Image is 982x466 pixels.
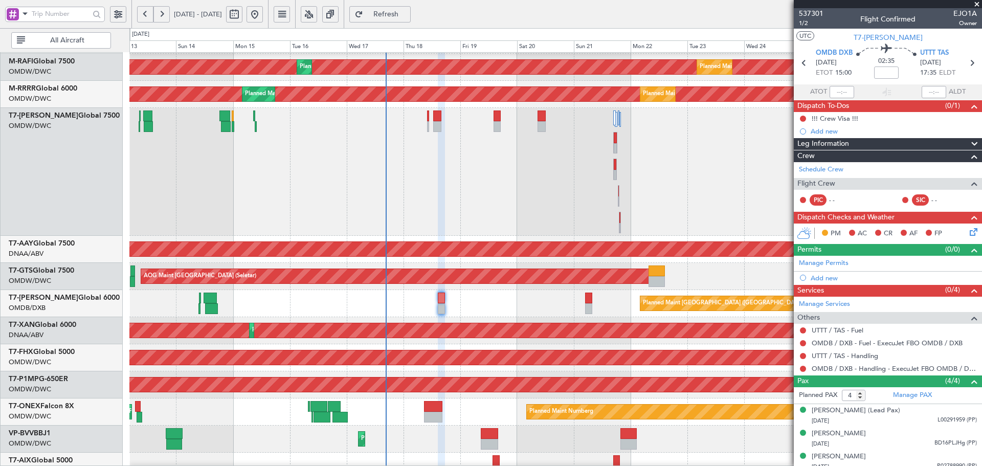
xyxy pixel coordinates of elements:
a: OMDB / DXB - Fuel - ExecuJet FBO OMDB / DXB [812,339,963,347]
div: Planned Maint Dubai (Al Maktoum Intl) [361,431,462,447]
div: Planned Maint Nurnberg [529,404,593,419]
a: OMDW/DWC [9,439,51,448]
div: Planned Maint Dubai (Al Maktoum Intl) [643,86,744,102]
span: Pax [797,375,809,387]
div: !!! Crew Visa !!! [812,114,858,123]
div: SIC [912,194,929,206]
span: ETOT [816,68,833,78]
div: Wed 17 [347,40,404,53]
a: OMDW/DWC [9,67,51,76]
span: (0/1) [945,100,960,111]
span: [DATE] - [DATE] [174,10,222,19]
div: Planned Maint Dubai (Al Maktoum Intl) [700,59,800,75]
a: DNAA/ABV [9,249,43,258]
span: T7-AAY [9,240,33,247]
div: Tue 16 [290,40,347,53]
a: T7-[PERSON_NAME]Global 6000 [9,294,120,301]
a: OMDW/DWC [9,412,51,421]
span: ALDT [949,87,966,97]
span: L00291959 (PP) [938,416,977,425]
span: T7-FHX [9,348,33,356]
div: Planned Maint Dubai (Al Maktoum Intl) [129,404,230,419]
button: All Aircraft [11,32,111,49]
a: OMDW/DWC [9,121,51,130]
span: OMDB DXB [816,48,853,58]
div: Sat 13 [119,40,176,53]
label: Planned PAX [799,390,837,401]
div: Tue 23 [687,40,744,53]
span: UTTT TAS [920,48,949,58]
a: OMDB / DXB - Handling - ExecuJet FBO OMDB / DXB [812,364,977,373]
span: Dispatch Checks and Weather [797,212,895,224]
input: --:-- [830,86,854,98]
span: [DATE] [920,58,941,68]
a: T7-AAYGlobal 7500 [9,240,75,247]
span: PM [831,229,841,239]
span: ATOT [810,87,827,97]
div: [PERSON_NAME] [812,452,866,462]
span: EJO1A [953,8,977,19]
span: (0/0) [945,244,960,255]
span: Permits [797,244,821,256]
div: Sat 20 [517,40,574,53]
span: M-RAFI [9,58,33,65]
span: T7-GTS [9,267,33,274]
div: Planned Maint Dubai (Al Maktoum Intl) [252,323,353,338]
a: T7-GTSGlobal 7500 [9,267,74,274]
div: Mon 15 [233,40,290,53]
span: T7-[PERSON_NAME] [9,294,78,301]
input: Trip Number [32,6,90,21]
div: - - [931,195,954,205]
span: (4/4) [945,375,960,386]
span: Refresh [365,11,407,18]
a: UTTT / TAS - Fuel [812,326,863,335]
span: T7-[PERSON_NAME] [854,32,923,43]
span: T7-P1MP [9,375,39,383]
span: Flight Crew [797,178,835,190]
span: M-RRRR [9,85,36,92]
span: T7-[PERSON_NAME] [9,112,78,119]
a: Manage Services [799,299,850,309]
a: DNAA/ABV [9,330,43,340]
span: CR [884,229,892,239]
span: Others [797,312,820,324]
span: 02:35 [878,56,895,66]
a: VP-BVVBBJ1 [9,430,51,437]
a: T7-AIXGlobal 5000 [9,457,73,464]
span: Leg Information [797,138,849,150]
a: Manage PAX [893,390,932,401]
a: OMDB/DXB [9,303,46,313]
span: 537301 [799,8,823,19]
a: T7-P1MPG-650ER [9,375,68,383]
span: 1/2 [799,19,823,28]
div: Fri 19 [460,40,517,53]
span: Dispatch To-Dos [797,100,849,112]
span: AC [858,229,867,239]
div: Planned Maint Dubai (Al Maktoum Intl) [245,86,346,102]
span: [DATE] [816,58,837,68]
div: - - [829,195,852,205]
div: Wed 24 [744,40,801,53]
a: OMDW/DWC [9,358,51,367]
span: [DATE] [812,440,829,448]
div: [PERSON_NAME] [812,429,866,439]
div: Add new [811,274,977,282]
span: 17:35 [920,68,936,78]
span: VP-BVV [9,430,34,437]
a: UTTT / TAS - Handling [812,351,878,360]
div: Mon 22 [631,40,687,53]
div: PIC [810,194,827,206]
a: M-RAFIGlobal 7500 [9,58,75,65]
span: Services [797,285,824,297]
a: M-RRRRGlobal 6000 [9,85,77,92]
span: T7-ONEX [9,403,40,410]
span: (0/4) [945,284,960,295]
div: [PERSON_NAME] (Lead Pax) [812,406,900,416]
div: Flight Confirmed [860,14,916,25]
span: Owner [953,19,977,28]
div: Sun 14 [176,40,233,53]
div: Planned Maint [GEOGRAPHIC_DATA] ([GEOGRAPHIC_DATA] Intl) [643,296,814,311]
span: T7-AIX [9,457,31,464]
div: Add new [811,127,977,136]
div: AOG Maint [GEOGRAPHIC_DATA] (Seletar) [144,269,256,284]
